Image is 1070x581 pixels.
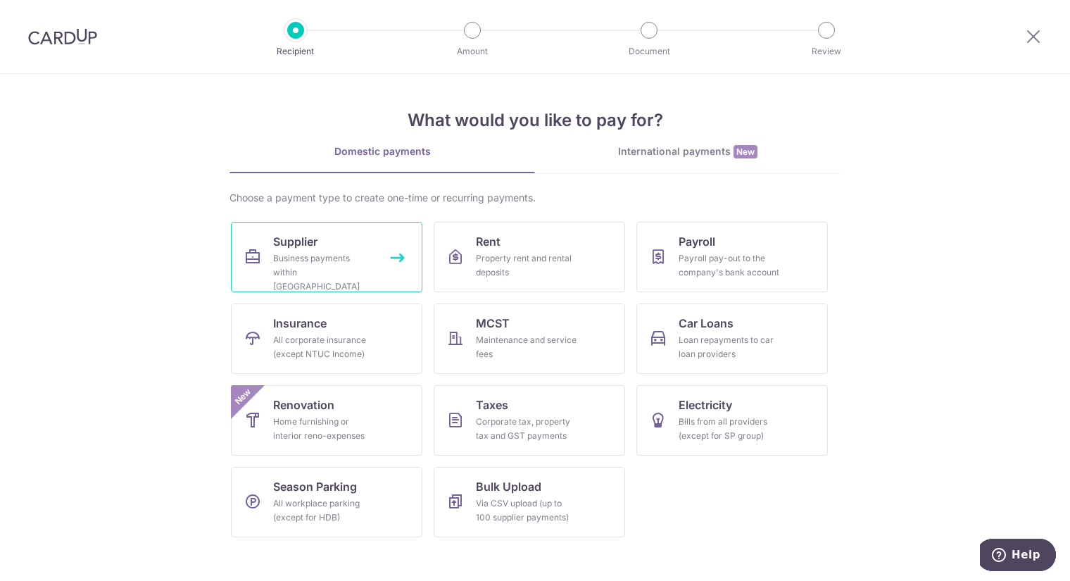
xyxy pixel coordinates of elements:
[434,304,625,374] a: MCSTMaintenance and service fees
[434,222,625,292] a: RentProperty rent and rental deposits
[679,396,732,413] span: Electricity
[679,315,734,332] span: Car Loans
[229,144,535,158] div: Domestic payments
[232,385,255,408] span: New
[734,145,757,158] span: New
[597,44,701,58] p: Document
[420,44,524,58] p: Amount
[774,44,879,58] p: Review
[28,28,97,45] img: CardUp
[231,304,422,374] a: InsuranceAll corporate insurance (except NTUC Income)
[273,315,327,332] span: Insurance
[476,333,577,361] div: Maintenance and service fees
[273,478,357,495] span: Season Parking
[229,108,841,133] h4: What would you like to pay for?
[32,10,61,23] span: Help
[434,467,625,537] a: Bulk UploadVia CSV upload (up to 100 supplier payments)
[229,191,841,205] div: Choose a payment type to create one-time or recurring payments.
[273,333,374,361] div: All corporate insurance (except NTUC Income)
[231,385,422,456] a: RenovationHome furnishing or interior reno-expensesNew
[231,222,422,292] a: SupplierBusiness payments within [GEOGRAPHIC_DATA]
[679,233,715,250] span: Payroll
[244,44,348,58] p: Recipient
[476,415,577,443] div: Corporate tax, property tax and GST payments
[636,222,828,292] a: PayrollPayroll pay-out to the company's bank account
[476,496,577,525] div: Via CSV upload (up to 100 supplier payments)
[434,385,625,456] a: TaxesCorporate tax, property tax and GST payments
[273,233,317,250] span: Supplier
[273,496,374,525] div: All workplace parking (except for HDB)
[476,478,541,495] span: Bulk Upload
[476,315,510,332] span: MCST
[636,385,828,456] a: ElectricityBills from all providers (except for SP group)
[980,539,1056,574] iframe: Opens a widget where you can find more information
[273,415,374,443] div: Home furnishing or interior reno-expenses
[273,251,374,294] div: Business payments within [GEOGRAPHIC_DATA]
[476,396,508,413] span: Taxes
[636,304,828,374] a: Car LoansLoan repayments to car loan providers
[231,467,422,537] a: Season ParkingAll workplace parking (except for HDB)
[679,415,780,443] div: Bills from all providers (except for SP group)
[679,251,780,280] div: Payroll pay-out to the company's bank account
[476,251,577,280] div: Property rent and rental deposits
[535,144,841,159] div: International payments
[679,333,780,361] div: Loan repayments to car loan providers
[476,233,501,250] span: Rent
[273,396,334,413] span: Renovation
